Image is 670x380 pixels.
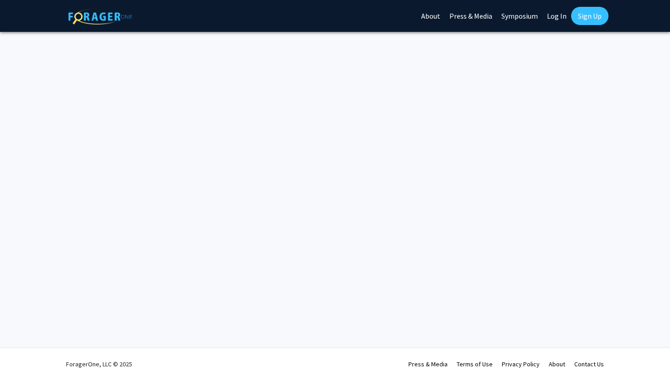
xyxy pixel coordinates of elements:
a: Privacy Policy [502,360,540,368]
div: ForagerOne, LLC © 2025 [66,348,132,380]
a: Contact Us [574,360,604,368]
a: Press & Media [408,360,448,368]
a: About [549,360,565,368]
a: Terms of Use [457,360,493,368]
img: ForagerOne Logo [68,9,132,25]
a: Sign Up [571,7,608,25]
